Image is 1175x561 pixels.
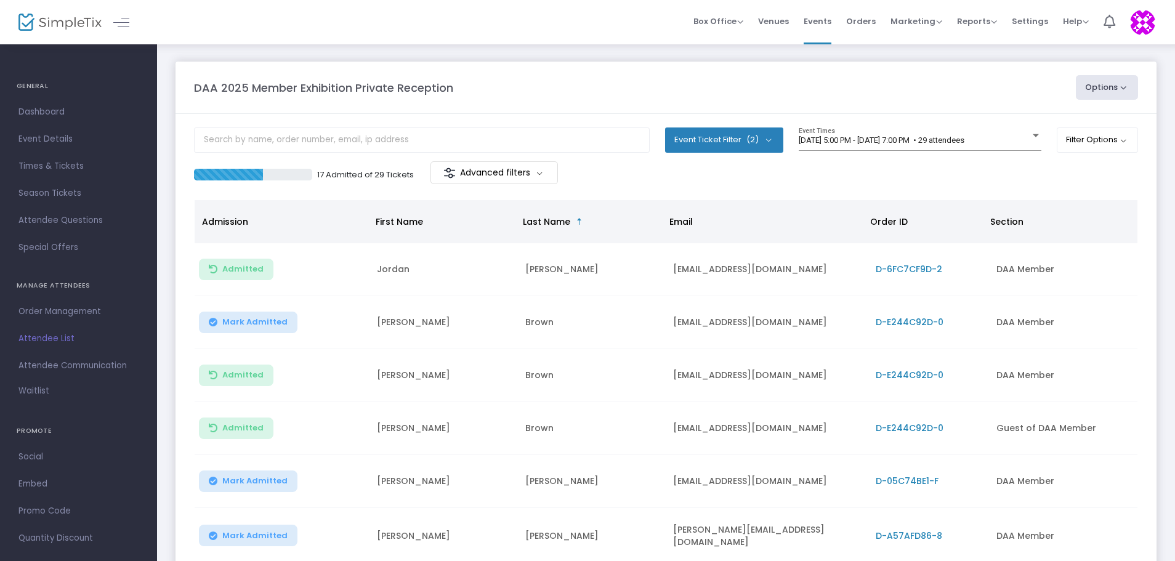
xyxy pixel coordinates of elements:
button: Options [1076,75,1139,100]
span: Mark Admitted [222,476,288,486]
button: Event Ticket Filter(2) [665,127,783,152]
h4: MANAGE ATTENDEES [17,273,140,298]
span: Marketing [890,15,942,27]
td: [PERSON_NAME] [369,455,518,508]
td: Brown [518,296,666,349]
td: [EMAIL_ADDRESS][DOMAIN_NAME] [666,455,868,508]
span: D-A57AFD86-8 [876,530,942,542]
button: Mark Admitted [199,525,297,546]
span: Attendee Questions [18,212,139,228]
h4: PROMOTE [17,419,140,443]
td: [EMAIL_ADDRESS][DOMAIN_NAME] [666,349,868,402]
td: [EMAIL_ADDRESS][DOMAIN_NAME] [666,402,868,455]
span: Reports [957,15,997,27]
img: filter [443,167,456,179]
td: [EMAIL_ADDRESS][DOMAIN_NAME] [666,243,868,296]
span: Admitted [222,423,264,433]
span: Section [990,216,1024,228]
button: Admitted [199,365,273,386]
span: Events [804,6,831,37]
span: Attendee Communication [18,358,139,374]
span: (2) [746,135,759,145]
td: [EMAIL_ADDRESS][DOMAIN_NAME] [666,296,868,349]
span: D-E244C92D-0 [876,422,943,434]
span: Help [1063,15,1089,27]
span: [DATE] 5:00 PM - [DATE] 7:00 PM • 29 attendees [799,135,964,145]
span: Embed [18,476,139,492]
td: [PERSON_NAME] [369,402,518,455]
span: D-6FC7CF9D-2 [876,263,942,275]
span: Admitted [222,370,264,380]
span: Last Name [523,216,570,228]
td: [PERSON_NAME] [369,296,518,349]
input: Search by name, order number, email, ip address [194,127,650,153]
span: Mark Admitted [222,531,288,541]
span: Mark Admitted [222,317,288,327]
td: Guest of DAA Member [989,402,1137,455]
p: 17 Admitted of 29 Tickets [317,169,414,181]
span: D-E244C92D-0 [876,316,943,328]
td: [PERSON_NAME] [518,243,666,296]
span: Admitted [222,264,264,274]
span: Settings [1012,6,1048,37]
span: Waitlist [18,385,49,397]
td: Brown [518,349,666,402]
button: Filter Options [1057,127,1139,152]
td: Jordan [369,243,518,296]
span: Special Offers [18,240,139,256]
span: Social [18,449,139,465]
span: Event Details [18,131,139,147]
span: D-05C74BE1-F [876,475,939,487]
span: Promo Code [18,503,139,519]
span: Quantity Discount [18,530,139,546]
td: Brown [518,402,666,455]
m-button: Advanced filters [430,161,558,184]
span: Order ID [870,216,908,228]
span: Orders [846,6,876,37]
span: Admission [202,216,248,228]
td: DAA Member [989,243,1137,296]
span: First Name [376,216,423,228]
span: D-E244C92D-0 [876,369,943,381]
span: Order Management [18,304,139,320]
span: Email [669,216,693,228]
button: Mark Admitted [199,312,297,333]
button: Mark Admitted [199,470,297,492]
td: DAA Member [989,296,1137,349]
span: Attendee List [18,331,139,347]
span: Sortable [575,217,584,227]
span: Dashboard [18,104,139,120]
h4: GENERAL [17,74,140,99]
span: Venues [758,6,789,37]
m-panel-title: DAA 2025 Member Exhibition Private Reception [194,79,453,96]
td: [PERSON_NAME] [369,349,518,402]
td: DAA Member [989,349,1137,402]
span: Season Tickets [18,185,139,201]
td: DAA Member [989,455,1137,508]
span: Times & Tickets [18,158,139,174]
span: Box Office [693,15,743,27]
td: [PERSON_NAME] [518,455,666,508]
button: Admitted [199,418,273,439]
button: Admitted [199,259,273,280]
